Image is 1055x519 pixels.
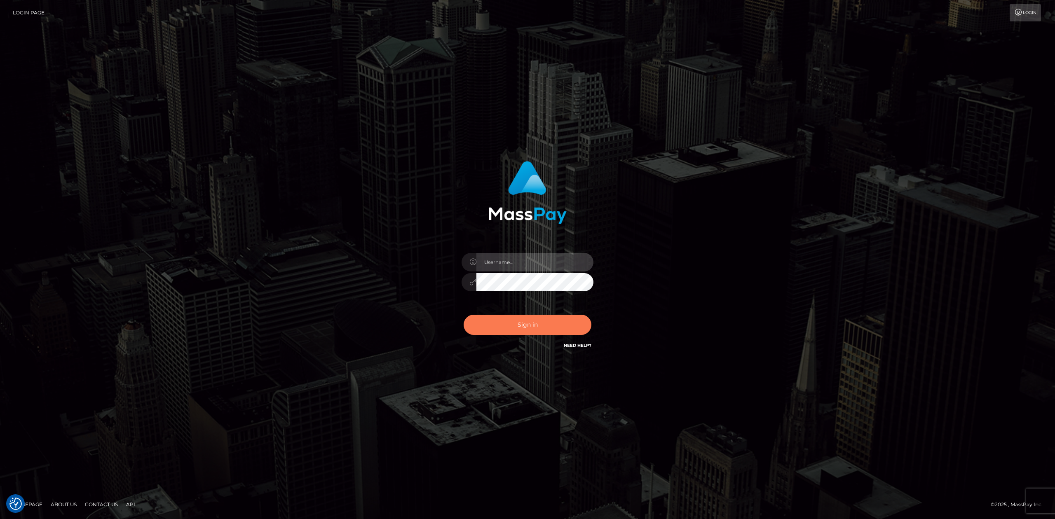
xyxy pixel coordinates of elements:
a: Need Help? [564,343,591,348]
div: © 2025 , MassPay Inc. [991,500,1049,509]
a: Contact Us [82,498,121,511]
img: MassPay Login [488,161,567,224]
a: About Us [47,498,80,511]
input: Username... [476,253,593,271]
a: Login Page [13,4,45,21]
a: Login [1010,4,1041,21]
button: Sign in [464,315,591,335]
a: Homepage [9,498,46,511]
img: Revisit consent button [9,498,22,510]
a: API [123,498,138,511]
button: Consent Preferences [9,498,22,510]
